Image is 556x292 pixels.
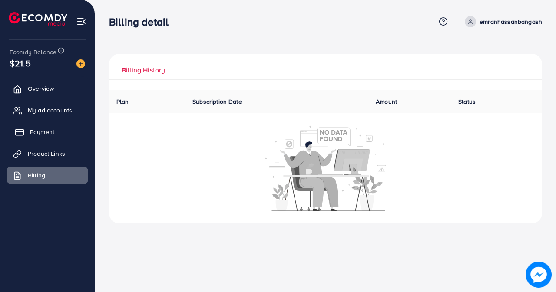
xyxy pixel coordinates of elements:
[458,97,476,106] span: Status
[30,128,54,136] span: Payment
[109,16,175,28] h3: Billing detail
[265,125,386,211] img: No account
[461,16,542,27] a: emranhassanbangash
[7,102,88,119] a: My ad accounts
[480,16,542,27] p: emranhassanbangash
[10,57,31,69] span: $21.5
[7,80,88,97] a: Overview
[7,145,88,162] a: Product Links
[526,262,552,288] img: image
[7,123,88,141] a: Payment
[122,65,165,75] span: Billing History
[192,97,242,106] span: Subscription Date
[9,12,67,26] img: logo
[76,59,85,68] img: image
[76,16,86,26] img: menu
[376,97,397,106] span: Amount
[7,167,88,184] a: Billing
[28,171,45,180] span: Billing
[116,97,129,106] span: Plan
[28,84,54,93] span: Overview
[10,48,56,56] span: Ecomdy Balance
[28,149,65,158] span: Product Links
[28,106,72,115] span: My ad accounts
